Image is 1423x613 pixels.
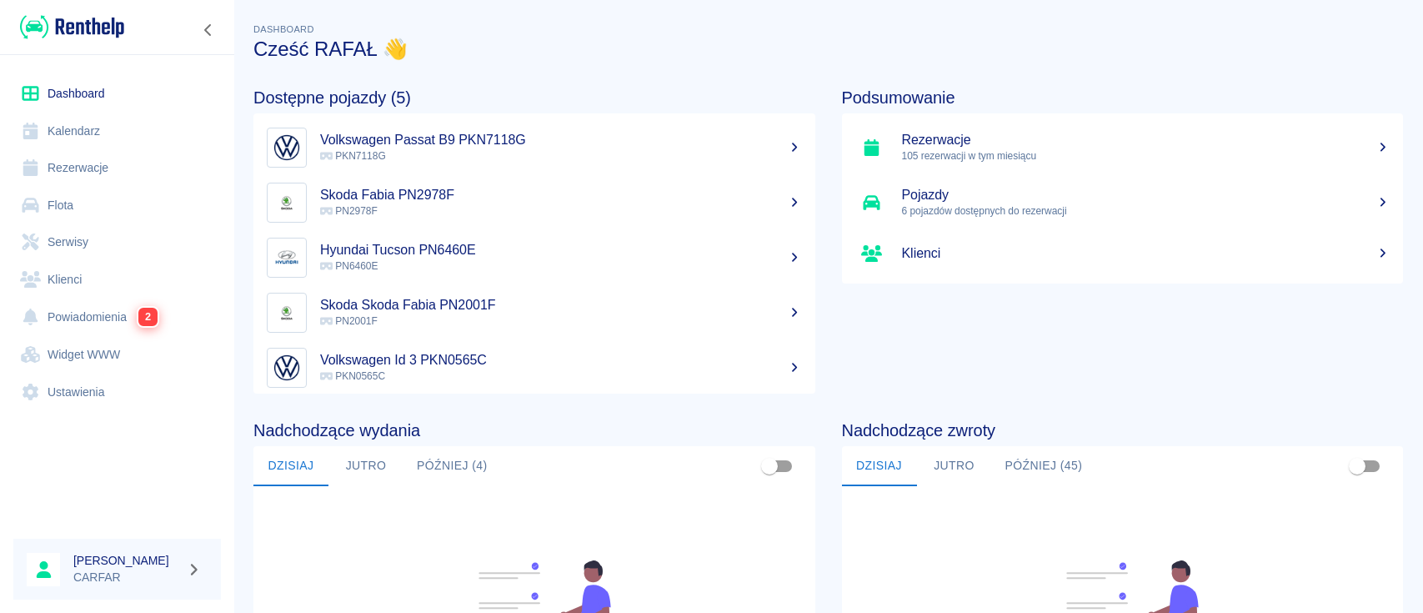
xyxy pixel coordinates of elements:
button: Jutro [917,446,992,486]
span: 2 [138,308,158,326]
img: Image [271,187,303,219]
span: PKN0565C [320,370,385,382]
p: 105 rezerwacji w tym miesiącu [902,148,1390,163]
a: Klienci [13,261,221,299]
button: Później (4) [403,446,501,486]
h5: Skoda Skoda Fabia PN2001F [320,297,802,314]
a: Rezerwacje105 rezerwacji w tym miesiącu [842,120,1404,175]
span: PKN7118G [320,150,386,162]
span: PN2001F [320,315,378,327]
a: ImageSkoda Skoda Fabia PN2001F PN2001F [253,285,815,340]
a: ImageVolkswagen Id 3 PKN0565C PKN0565C [253,340,815,395]
img: Image [271,132,303,163]
button: Dzisiaj [842,446,917,486]
button: Zwiń nawigację [196,19,221,41]
a: Kalendarz [13,113,221,150]
button: Dzisiaj [253,446,328,486]
h4: Dostępne pojazdy (5) [253,88,815,108]
a: ImageSkoda Fabia PN2978F PN2978F [253,175,815,230]
h5: Rezerwacje [902,132,1390,148]
p: 6 pojazdów dostępnych do rezerwacji [902,203,1390,219]
a: Renthelp logo [13,13,124,41]
a: ImageHyundai Tucson PN6460E PN6460E [253,230,815,285]
a: Ustawienia [13,374,221,411]
a: Flota [13,187,221,224]
h5: Skoda Fabia PN2978F [320,187,802,203]
p: CARFAR [73,569,180,586]
span: PN6460E [320,260,378,272]
h5: Hyundai Tucson PN6460E [320,242,802,259]
img: Image [271,352,303,384]
button: Jutro [328,446,403,486]
h5: Volkswagen Passat B9 PKN7118G [320,132,802,148]
h4: Nadchodzące wydania [253,420,815,440]
a: Powiadomienia2 [13,298,221,336]
h6: [PERSON_NAME] [73,552,180,569]
a: Dashboard [13,75,221,113]
h5: Klienci [902,245,1390,262]
button: Później (45) [992,446,1096,486]
span: Pokaż przypisane tylko do mnie [1341,450,1373,482]
img: Image [271,297,303,329]
span: PN2978F [320,205,378,217]
h3: Cześć RAFAŁ 👋 [253,38,1403,61]
h5: Pojazdy [902,187,1390,203]
a: Rezerwacje [13,149,221,187]
h5: Volkswagen Id 3 PKN0565C [320,352,802,369]
a: Widget WWW [13,336,221,374]
a: Serwisy [13,224,221,261]
h4: Podsumowanie [842,88,1404,108]
a: Klienci [842,230,1404,277]
span: Dashboard [253,24,314,34]
a: ImageVolkswagen Passat B9 PKN7118G PKN7118G [253,120,815,175]
h4: Nadchodzące zwroty [842,420,1404,440]
span: Pokaż przypisane tylko do mnie [754,450,785,482]
a: Pojazdy6 pojazdów dostępnych do rezerwacji [842,175,1404,230]
img: Image [271,242,303,274]
img: Renthelp logo [20,13,124,41]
